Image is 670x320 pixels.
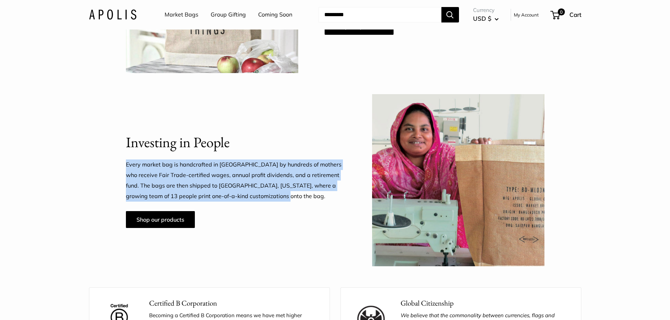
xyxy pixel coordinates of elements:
[126,211,195,228] a: Shop our products
[473,5,499,15] span: Currency
[126,132,346,153] h2: Investing in People
[258,9,292,20] a: Coming Soon
[89,9,136,20] img: Apolis
[401,298,570,309] p: Global Citizenship
[149,298,319,309] p: Certified B Corporation
[319,7,441,22] input: Search...
[473,15,491,22] span: USD $
[441,7,459,22] button: Search
[165,9,198,20] a: Market Bags
[551,9,581,20] a: 0 Cart
[126,159,346,202] p: Every market bag is handcrafted in [GEOGRAPHIC_DATA] by hundreds of mothers who receive Fair Trad...
[211,9,246,20] a: Group Gifting
[514,11,539,19] a: My Account
[473,13,499,24] button: USD $
[569,11,581,18] span: Cart
[557,8,564,15] span: 0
